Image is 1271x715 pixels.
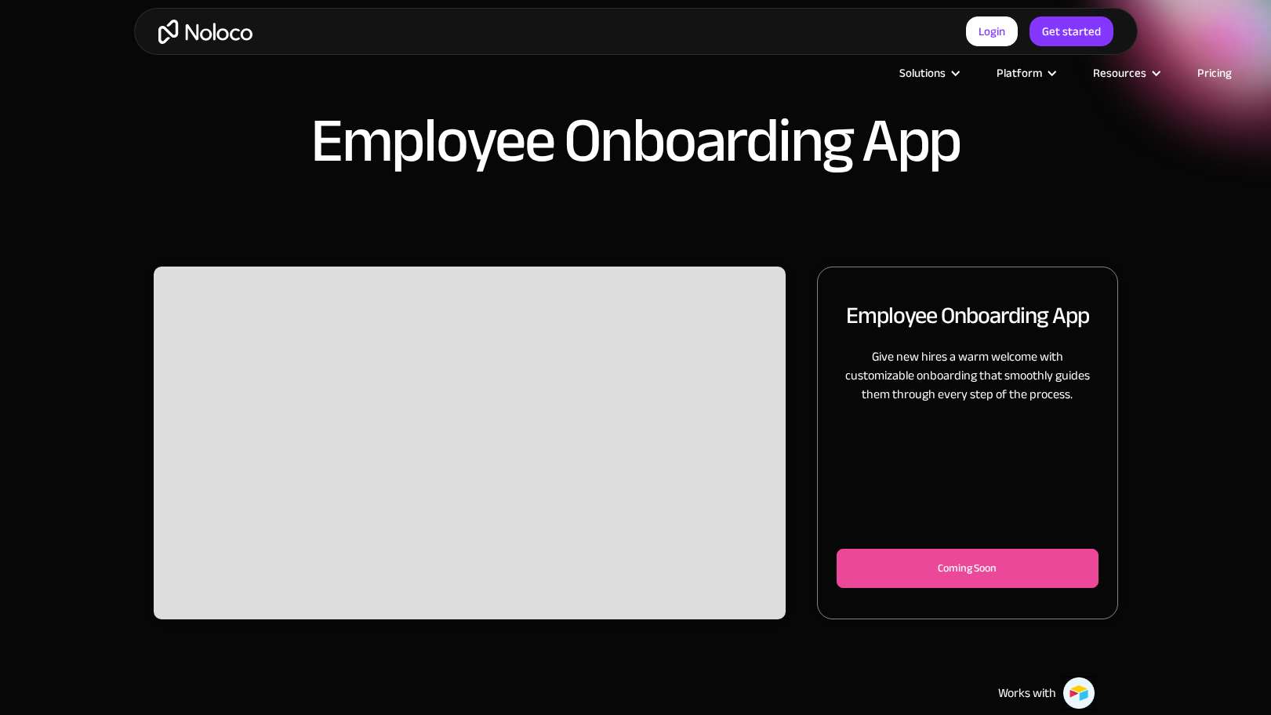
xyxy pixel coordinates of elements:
div: Solutions [880,63,977,83]
div: Resources [1073,63,1178,83]
a: Get started [1030,16,1113,46]
div: Solutions [899,63,946,83]
a: Login [966,16,1018,46]
div: Platform [997,63,1042,83]
a: Pricing [1178,63,1251,83]
a: home [158,20,252,44]
div: Resources [1093,63,1146,83]
div: Platform [977,63,1073,83]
